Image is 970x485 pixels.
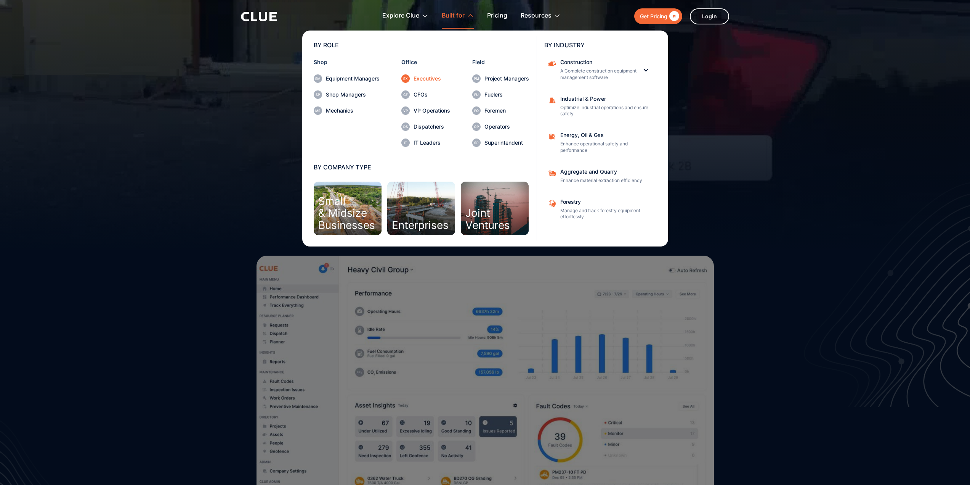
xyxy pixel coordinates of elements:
[401,60,450,65] div: Office
[560,60,637,65] div: Construction
[314,74,380,83] a: Equipment Managers
[314,106,380,115] a: Mechanics
[472,74,529,83] a: Project Managers
[544,42,657,48] div: BY INDUSTRY
[560,141,652,154] p: Enhance operational safety and performance
[472,60,529,65] div: Field
[640,11,667,21] div: Get Pricing
[544,165,657,188] a: Aggregate and QuarryEnhance material extraction efficiency
[401,74,450,83] a: Executives
[442,4,474,28] div: Built for
[472,139,529,147] a: Superintendent
[548,96,556,105] img: Construction cone icon
[560,177,652,184] p: Enhance material extraction efficiency
[472,122,529,131] a: Operators
[521,4,561,28] div: Resources
[544,129,657,158] a: Energy, Oil & GasEnhance operational safety and performance
[472,106,529,115] a: Foremen
[560,169,652,174] div: Aggregate and Quarry
[484,108,529,113] div: Foremen
[472,90,529,99] a: Fuelers
[484,92,529,97] div: Fuelers
[667,11,679,21] div: 
[548,199,556,208] img: Aggregate and Quarry
[392,219,449,231] div: Enterprises
[314,60,380,65] div: Shop
[442,4,465,28] div: Built for
[548,60,556,68] img: Construction
[544,56,641,85] a: ConstructionA Complete construction equipment management software
[521,4,552,28] div: Resources
[802,181,970,407] img: Design for fleet management software
[465,207,510,231] div: Joint Ventures
[414,108,450,113] div: VP Operations
[560,199,652,205] div: Forestry
[314,42,529,48] div: BY ROLE
[414,76,450,81] div: Executives
[461,182,529,235] a: JointVentures
[401,106,450,115] a: VP Operations
[487,4,507,28] a: Pricing
[326,108,380,113] div: Mechanics
[548,169,556,177] img: Aggregate and Quarry
[414,92,450,97] div: CFOs
[484,76,529,81] div: Project Managers
[544,195,657,224] a: ForestryManage and track forestry equipment effortlessly
[560,132,652,138] div: Energy, Oil & Gas
[314,164,529,170] div: BY COMPANY TYPE
[560,105,652,118] p: Optimize industrial operations and ensure safety
[401,90,450,99] a: CFOs
[314,90,380,99] a: Shop Managers
[387,182,455,235] a: Enterprises
[326,76,380,81] div: Equipment Managers
[401,139,450,147] a: IT Leaders
[544,56,657,85] div: ConstructionConstructionA Complete construction equipment management software
[414,124,450,129] div: Dispatchers
[401,122,450,131] a: Dispatchers
[560,208,652,221] p: Manage and track forestry equipment effortlessly
[690,8,729,24] a: Login
[484,140,529,145] div: Superintendent
[560,68,637,81] p: A Complete construction equipment management software
[318,195,375,231] div: Small & Midsize Businesses
[484,124,529,129] div: Operators
[382,4,419,28] div: Explore Clue
[382,4,428,28] div: Explore Clue
[414,140,450,145] div: IT Leaders
[548,132,556,141] img: fleet fuel icon
[326,92,380,97] div: Shop Managers
[560,96,652,102] div: Industrial & Power
[932,448,970,485] iframe: Chat Widget
[314,182,382,235] a: Small& MidsizeBusinesses
[634,8,682,24] a: Get Pricing
[241,29,729,247] nav: Built for
[544,92,657,121] a: Industrial & PowerOptimize industrial operations and ensure safety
